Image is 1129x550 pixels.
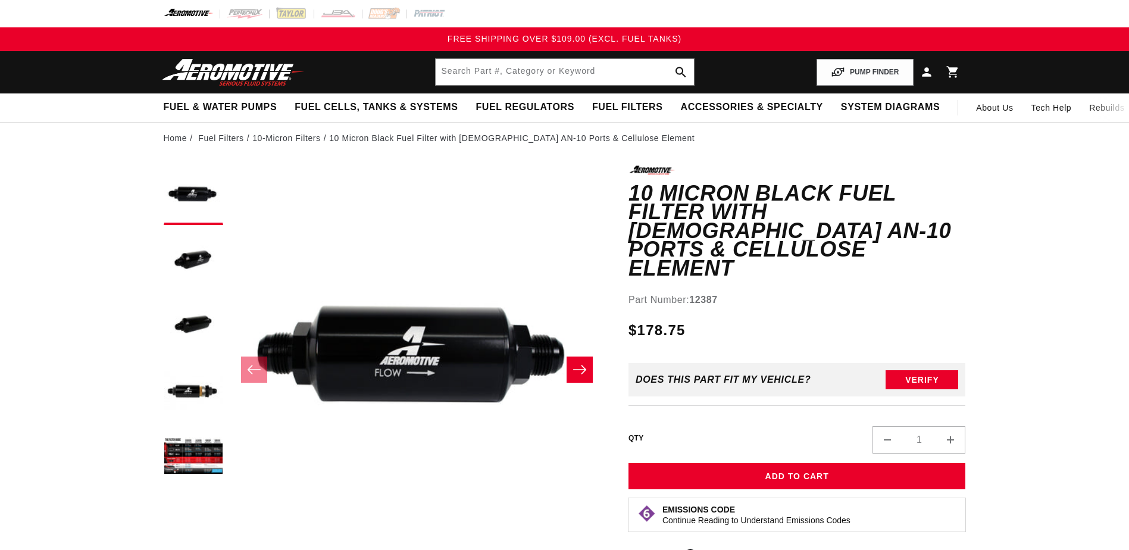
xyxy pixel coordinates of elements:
p: Continue Reading to Understand Emissions Codes [662,515,850,526]
a: Home [164,132,187,145]
button: Load image 3 in gallery view [164,296,223,356]
nav: breadcrumbs [164,132,966,145]
button: search button [668,59,694,85]
button: Add to Cart [628,463,966,490]
button: Load image 2 in gallery view [164,231,223,290]
img: Emissions code [637,504,656,523]
span: Tech Help [1031,101,1072,114]
h1: 10 Micron Black Fuel Filter with [DEMOGRAPHIC_DATA] AN-10 Ports & Cellulose Element [628,184,966,278]
span: Fuel Regulators [476,101,574,114]
summary: Accessories & Specialty [672,93,832,121]
span: Fuel Cells, Tanks & Systems [295,101,458,114]
label: QTY [628,433,644,443]
button: Verify [886,370,958,389]
span: System Diagrams [841,101,940,114]
button: Load image 5 in gallery view [164,427,223,487]
span: Fuel Filters [592,101,663,114]
div: Part Number: [628,292,966,308]
div: Does This part fit My vehicle? [636,374,811,385]
span: Rebuilds [1089,101,1124,114]
button: Load image 1 in gallery view [164,165,223,225]
summary: Fuel Cells, Tanks & Systems [286,93,467,121]
button: Slide left [241,357,267,383]
button: PUMP FINDER [817,59,913,86]
button: Load image 4 in gallery view [164,362,223,421]
a: About Us [967,93,1022,122]
span: $178.75 [628,320,686,341]
span: FREE SHIPPING OVER $109.00 (EXCL. FUEL TANKS) [448,34,681,43]
button: Emissions CodeContinue Reading to Understand Emissions Codes [662,504,850,526]
summary: System Diagrams [832,93,949,121]
span: Accessories & Specialty [681,101,823,114]
li: 10-Micron Filters [252,132,329,145]
span: Fuel & Water Pumps [164,101,277,114]
input: Search by Part Number, Category or Keyword [436,59,694,85]
summary: Fuel Filters [583,93,672,121]
button: Slide right [567,357,593,383]
li: 10 Micron Black Fuel Filter with [DEMOGRAPHIC_DATA] AN-10 Ports & Cellulose Element [329,132,695,145]
strong: Emissions Code [662,505,735,514]
img: Aeromotive [159,58,308,86]
summary: Tech Help [1022,93,1081,122]
summary: Fuel Regulators [467,93,583,121]
strong: 12387 [689,295,718,305]
span: About Us [976,103,1013,112]
summary: Fuel & Water Pumps [155,93,286,121]
a: Fuel Filters [198,132,243,145]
